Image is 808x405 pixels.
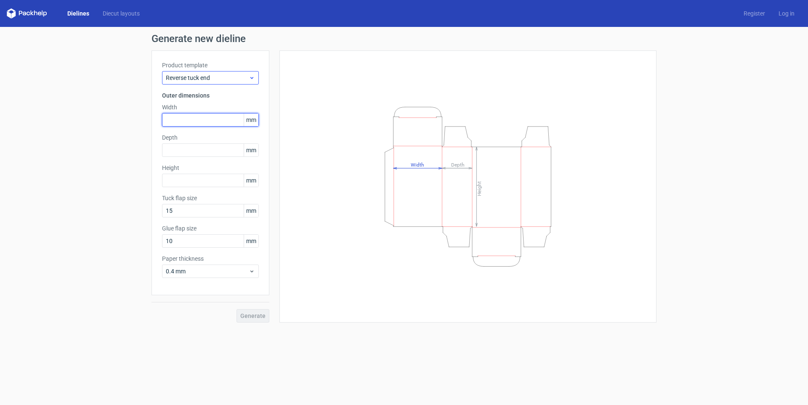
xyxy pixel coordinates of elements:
[244,174,258,187] span: mm
[61,9,96,18] a: Dielines
[244,114,258,126] span: mm
[166,267,249,275] span: 0.4 mm
[476,181,482,196] tspan: Height
[737,9,772,18] a: Register
[244,144,258,156] span: mm
[162,61,259,69] label: Product template
[162,103,259,111] label: Width
[96,9,146,18] a: Diecut layouts
[162,133,259,142] label: Depth
[162,164,259,172] label: Height
[411,161,424,167] tspan: Width
[162,254,259,263] label: Paper thickness
[166,74,249,82] span: Reverse tuck end
[451,161,465,167] tspan: Depth
[151,34,656,44] h1: Generate new dieline
[772,9,801,18] a: Log in
[162,91,259,100] h3: Outer dimensions
[244,235,258,247] span: mm
[162,194,259,202] label: Tuck flap size
[244,204,258,217] span: mm
[162,224,259,233] label: Glue flap size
